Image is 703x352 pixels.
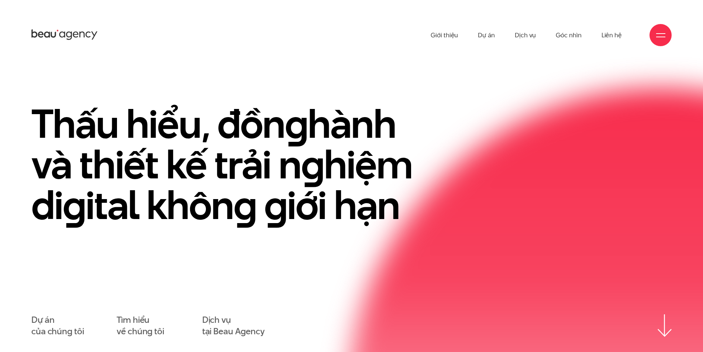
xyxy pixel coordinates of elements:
a: Dự áncủa chúng tôi [31,314,84,337]
h1: Thấu hiểu, đồn hành và thiết kế trải n hiệm di ital khôn iới hạn [31,103,437,225]
a: Liên hệ [602,15,622,55]
en: g [301,137,324,192]
a: Giới thiệu [431,15,458,55]
a: Dịch vụ [515,15,536,55]
en: g [63,177,86,233]
en: g [234,177,256,233]
a: Dịch vụtại Beau Agency [202,314,265,337]
en: g [285,96,308,151]
a: Dự án [478,15,495,55]
en: g [264,177,287,233]
a: Góc nhìn [556,15,581,55]
a: Tìm hiểuvề chúng tôi [117,314,164,337]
